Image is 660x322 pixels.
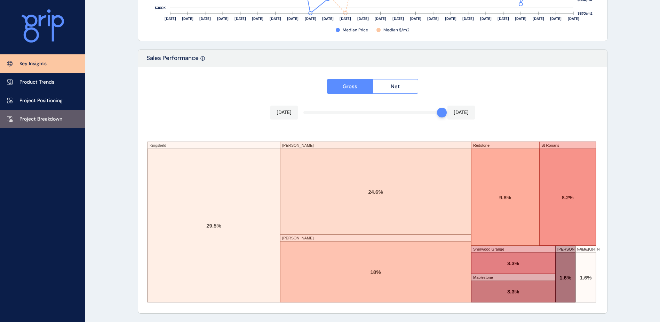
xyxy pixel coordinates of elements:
[454,109,469,116] p: [DATE]
[383,27,409,33] span: Median $/m2
[277,109,292,116] p: [DATE]
[19,97,63,104] p: Project Positioning
[578,11,593,16] text: $870/m2
[19,79,54,86] p: Product Trends
[327,79,373,94] button: Gross
[373,79,419,94] button: Net
[391,83,400,90] span: Net
[19,60,47,67] p: Key Insights
[19,116,62,123] p: Project Breakdown
[343,83,357,90] span: Gross
[146,54,199,67] p: Sales Performance
[343,27,368,33] span: Median Price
